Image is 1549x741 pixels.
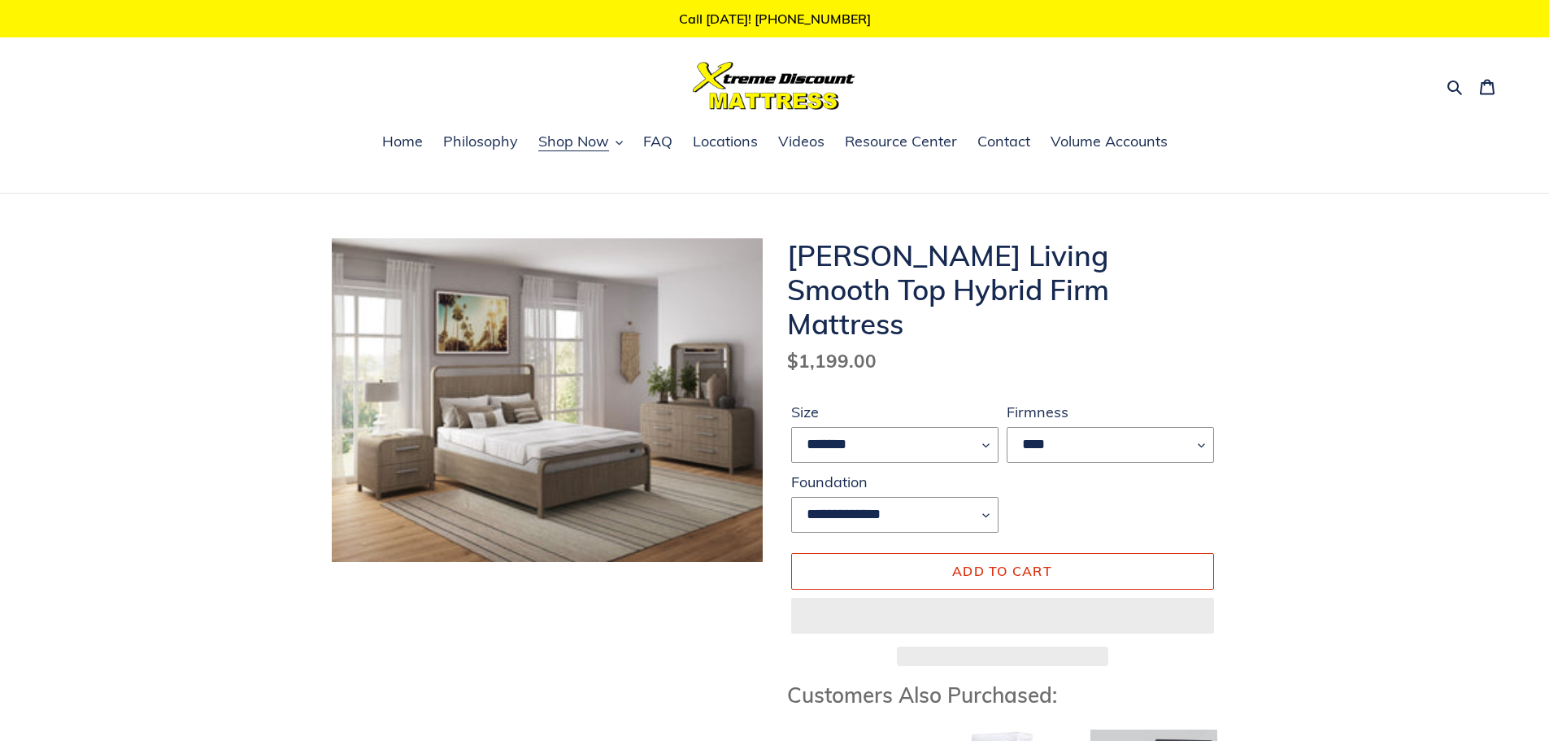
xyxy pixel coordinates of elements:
[778,132,825,151] span: Videos
[635,130,681,155] a: FAQ
[787,238,1218,341] h1: [PERSON_NAME] Living Smooth Top Hybrid Firm Mattress
[845,132,957,151] span: Resource Center
[1051,132,1168,151] span: Volume Accounts
[837,130,965,155] a: Resource Center
[530,130,631,155] button: Shop Now
[791,471,999,493] label: Foundation
[787,682,1218,708] h3: Customers Also Purchased:
[969,130,1038,155] a: Contact
[443,132,518,151] span: Philosophy
[1007,401,1214,423] label: Firmness
[787,349,877,373] span: $1,199.00
[977,132,1030,151] span: Contact
[1042,130,1176,155] a: Volume Accounts
[770,130,833,155] a: Videos
[693,132,758,151] span: Locations
[382,132,423,151] span: Home
[693,62,855,110] img: Xtreme Discount Mattress
[435,130,526,155] a: Philosophy
[685,130,766,155] a: Locations
[952,563,1052,579] span: Add to cart
[538,132,609,151] span: Shop Now
[374,130,431,155] a: Home
[643,132,672,151] span: FAQ
[332,238,763,562] img: scott living smooth top hybrid mattress
[791,401,999,423] label: Size
[791,553,1214,589] button: Add to cart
